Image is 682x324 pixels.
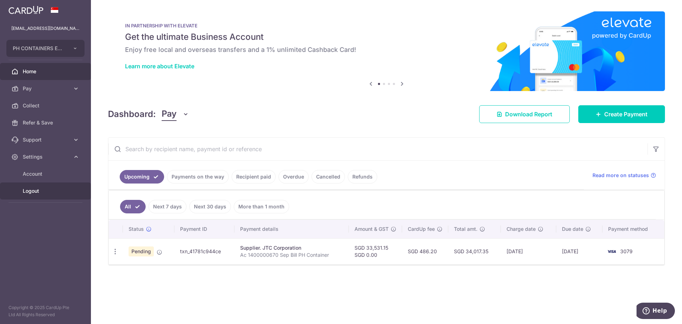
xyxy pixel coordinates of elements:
[23,136,70,143] span: Support
[240,251,343,259] p: Ac 1400000670 Sep Bill PH Container
[479,105,570,123] a: Download Report
[108,11,665,91] img: Renovation banner
[125,63,194,70] a: Learn more about Elevate
[148,200,186,213] a: Next 7 days
[189,200,231,213] a: Next 30 days
[23,170,70,177] span: Account
[23,102,70,109] span: Collect
[354,225,389,233] span: Amount & GST
[120,200,146,213] a: All
[108,138,648,160] input: Search by recipient name, payment id or reference
[23,68,70,75] span: Home
[556,238,602,264] td: [DATE]
[129,225,144,233] span: Status
[11,25,80,32] p: [EMAIL_ADDRESS][DOMAIN_NAME]
[23,119,70,126] span: Refer & Save
[23,85,70,92] span: Pay
[13,45,65,52] span: PH CONTAINERS EXPRESS (S) PTE LTD
[6,40,85,57] button: PH CONTAINERS EXPRESS (S) PTE LTD
[312,170,345,184] a: Cancelled
[602,220,664,238] th: Payment method
[604,110,648,118] span: Create Payment
[174,220,234,238] th: Payment ID
[507,225,536,233] span: Charge date
[162,107,189,121] button: Pay
[408,225,435,233] span: CardUp fee
[162,107,177,121] span: Pay
[278,170,309,184] a: Overdue
[501,238,556,264] td: [DATE]
[578,105,665,123] a: Create Payment
[120,170,164,184] a: Upcoming
[592,172,649,179] span: Read more on statuses
[562,225,583,233] span: Due date
[108,108,156,121] h4: Dashboard:
[234,200,289,213] a: More than 1 month
[125,46,648,54] h6: Enjoy free local and overseas transfers and a 1% unlimited Cashback Card!
[129,246,154,256] span: Pending
[9,6,43,14] img: CardUp
[505,110,552,118] span: Download Report
[349,238,402,264] td: SGD 33,531.15 SGD 0.00
[240,244,343,251] div: Supplier. JTC Corporation
[23,187,70,195] span: Logout
[620,248,633,254] span: 3079
[454,225,477,233] span: Total amt.
[605,247,619,256] img: Bank Card
[23,153,70,160] span: Settings
[448,238,501,264] td: SGD 34,017.35
[125,23,648,28] p: IN PARTNERSHIP WITH ELEVATE
[637,303,675,320] iframe: Opens a widget where you can find more information
[125,31,648,43] h5: Get the ultimate Business Account
[234,220,349,238] th: Payment details
[174,238,234,264] td: txn_41781c944ce
[167,170,229,184] a: Payments on the way
[592,172,656,179] a: Read more on statuses
[348,170,377,184] a: Refunds
[232,170,276,184] a: Recipient paid
[402,238,448,264] td: SGD 486.20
